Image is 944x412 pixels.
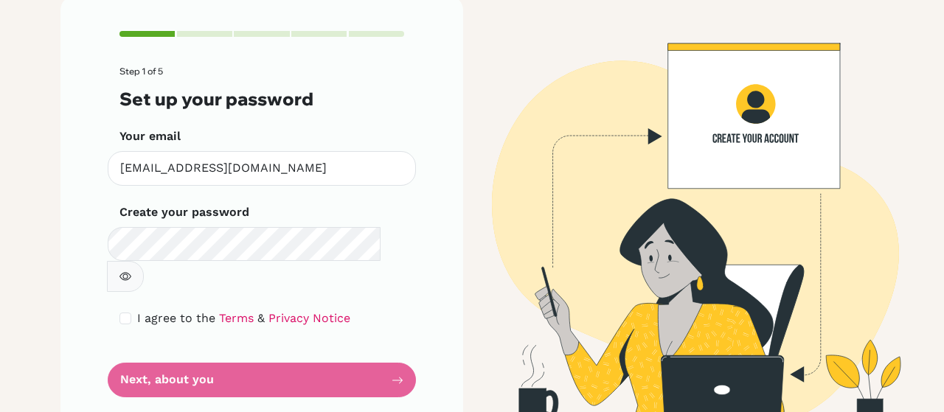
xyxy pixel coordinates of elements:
[119,66,163,77] span: Step 1 of 5
[108,151,416,186] input: Insert your email*
[257,311,265,325] span: &
[119,128,181,145] label: Your email
[119,203,249,221] label: Create your password
[137,311,215,325] span: I agree to the
[219,311,254,325] a: Terms
[119,88,404,110] h3: Set up your password
[268,311,350,325] a: Privacy Notice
